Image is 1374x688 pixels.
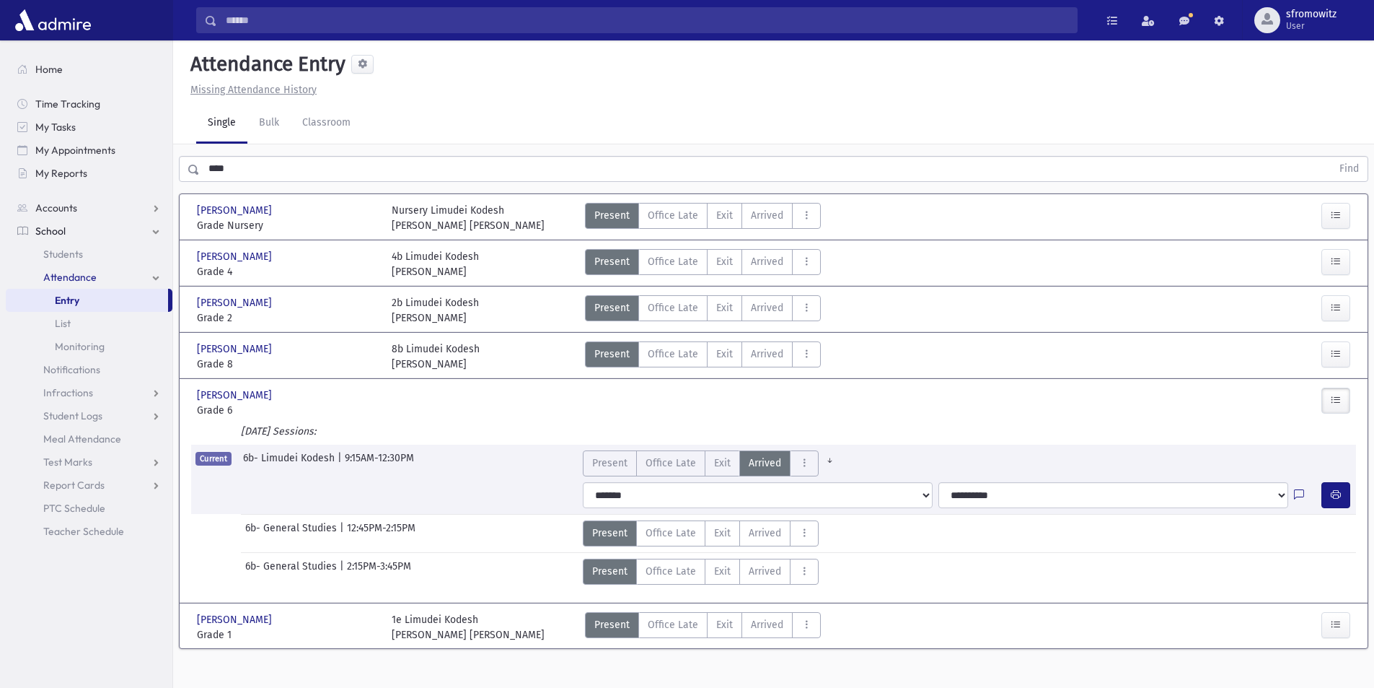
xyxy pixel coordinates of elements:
[55,340,105,353] span: Monitoring
[594,254,630,269] span: Present
[217,7,1077,33] input: Search
[197,218,377,233] span: Grade Nursery
[197,310,377,326] span: Grade 2
[1286,9,1336,20] span: sfromowitz
[716,617,733,632] span: Exit
[338,450,345,476] span: |
[594,347,630,362] span: Present
[592,564,627,579] span: Present
[648,208,698,223] span: Office Late
[347,559,411,585] span: 2:15PM-3:45PM
[751,617,783,632] span: Arrived
[35,167,87,180] span: My Reports
[6,162,172,185] a: My Reports
[6,219,172,243] a: School
[197,341,275,357] span: [PERSON_NAME]
[43,271,97,284] span: Attendance
[6,520,172,543] a: Teacher Schedule
[197,249,275,264] span: [PERSON_NAME]
[6,92,172,116] a: Time Tracking
[392,341,480,372] div: 8b Limudei Kodesh [PERSON_NAME]
[55,294,79,307] span: Entry
[716,254,733,269] span: Exit
[6,427,172,450] a: Meal Attendance
[35,97,100,110] span: Time Tracking
[12,6,94,35] img: AdmirePro
[714,526,731,541] span: Exit
[716,300,733,315] span: Exit
[43,456,92,469] span: Test Marks
[392,203,545,233] div: Nursery Limudei Kodesh [PERSON_NAME] [PERSON_NAME]
[347,521,415,547] span: 12:45PM-2:15PM
[197,295,275,310] span: [PERSON_NAME]
[594,617,630,632] span: Present
[197,627,377,643] span: Grade 1
[6,358,172,381] a: Notifications
[592,526,627,541] span: Present
[340,521,347,547] span: |
[55,317,71,330] span: List
[6,312,172,335] a: List
[43,502,105,515] span: PTC Schedule
[6,381,172,404] a: Infractions
[648,347,698,362] span: Office Late
[392,612,545,643] div: 1e Limudei Kodesh [PERSON_NAME] [PERSON_NAME]
[190,84,317,96] u: Missing Attendance History
[583,450,841,476] div: AttTypes
[585,203,821,233] div: AttTypes
[751,254,783,269] span: Arrived
[35,63,63,76] span: Home
[345,450,414,476] span: 9:15AM-12:30PM
[196,103,247,144] a: Single
[6,139,172,162] a: My Appointments
[749,526,781,541] span: Arrived
[35,201,77,214] span: Accounts
[6,404,172,427] a: Student Logs
[241,425,316,437] i: [DATE] Sessions:
[340,559,347,585] span: |
[585,249,821,279] div: AttTypes
[35,144,115,157] span: My Appointments
[648,300,698,315] span: Office Late
[43,525,124,538] span: Teacher Schedule
[43,386,93,399] span: Infractions
[6,450,172,474] a: Test Marks
[35,121,76,134] span: My Tasks
[585,612,821,643] div: AttTypes
[1331,157,1368,181] button: Find
[195,452,232,466] span: Current
[646,526,696,541] span: Office Late
[583,521,819,547] div: AttTypes
[583,559,819,585] div: AttTypes
[716,208,733,223] span: Exit
[43,363,100,376] span: Notifications
[43,479,105,492] span: Report Cards
[197,403,377,418] span: Grade 6
[714,456,731,471] span: Exit
[751,300,783,315] span: Arrived
[714,564,731,579] span: Exit
[6,266,172,289] a: Attendance
[749,564,781,579] span: Arrived
[1286,20,1336,32] span: User
[197,612,275,627] span: [PERSON_NAME]
[247,103,291,144] a: Bulk
[392,249,479,279] div: 4b Limudei Kodesh [PERSON_NAME]
[6,116,172,139] a: My Tasks
[751,347,783,362] span: Arrived
[6,474,172,497] a: Report Cards
[648,617,698,632] span: Office Late
[291,103,362,144] a: Classroom
[245,559,340,585] span: 6b- General Studies
[6,196,172,219] a: Accounts
[716,347,733,362] span: Exit
[6,58,172,81] a: Home
[197,357,377,372] span: Grade 8
[43,409,102,422] span: Student Logs
[594,208,630,223] span: Present
[592,456,627,471] span: Present
[751,208,783,223] span: Arrived
[243,450,338,476] span: 6b- Limudei Kodesh
[646,456,696,471] span: Office Late
[197,203,275,218] span: [PERSON_NAME]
